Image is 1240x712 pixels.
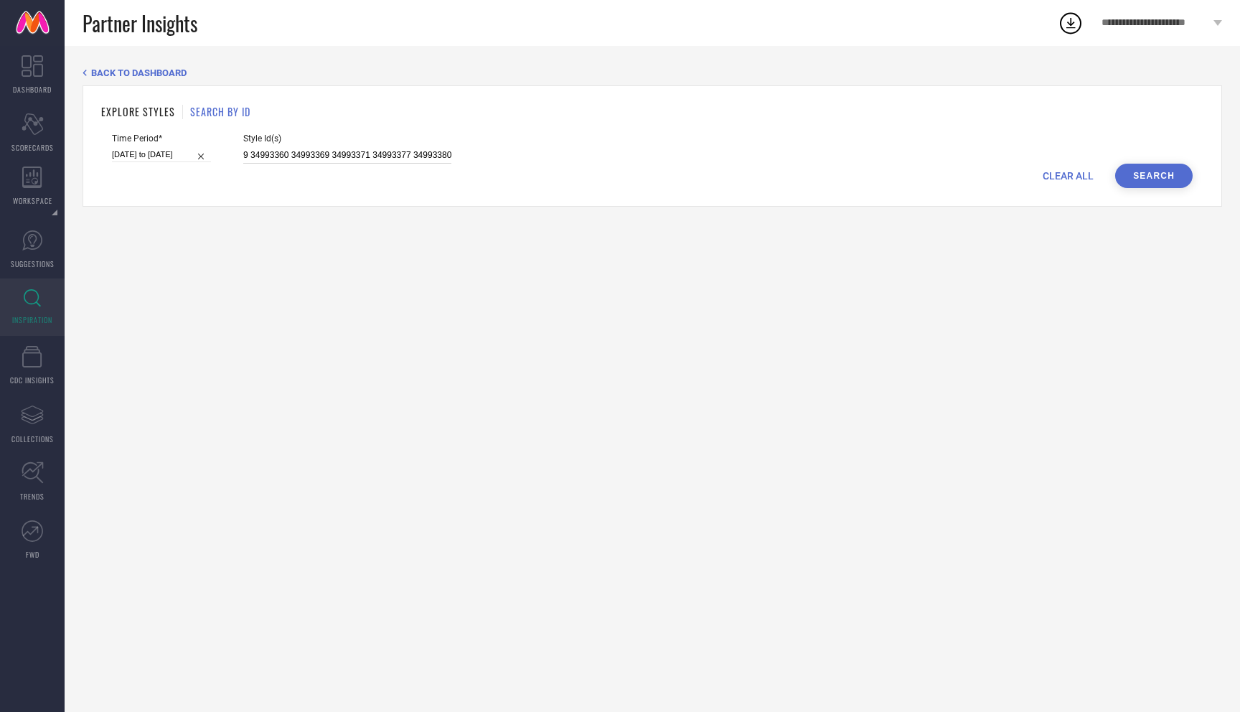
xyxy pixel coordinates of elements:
span: Time Period* [112,133,211,144]
div: Open download list [1058,10,1084,36]
span: SUGGESTIONS [11,258,55,269]
h1: EXPLORE STYLES [101,104,175,119]
span: TRENDS [20,491,44,502]
h1: SEARCH BY ID [190,104,250,119]
div: Back TO Dashboard [83,67,1222,78]
span: SCORECARDS [11,142,54,153]
span: INSPIRATION [12,314,52,325]
span: CLEAR ALL [1043,170,1094,182]
span: DASHBOARD [13,84,52,95]
span: WORKSPACE [13,195,52,206]
span: Style Id(s) [243,133,451,144]
span: COLLECTIONS [11,434,54,444]
span: CDC INSIGHTS [10,375,55,385]
span: FWD [26,549,39,560]
button: Search [1115,164,1193,188]
span: Partner Insights [83,9,197,38]
input: Enter comma separated style ids e.g. 12345, 67890 [243,147,451,164]
input: Select time period [112,147,211,162]
span: BACK TO DASHBOARD [91,67,187,78]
